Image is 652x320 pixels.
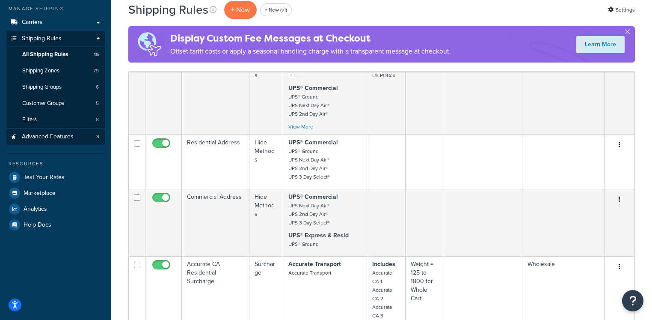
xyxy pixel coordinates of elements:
strong: UPS® Commercial [288,84,338,93]
a: Settings [608,4,635,16]
strong: UPS® Commercial [288,138,338,147]
a: Shipping Groups 6 [6,79,105,95]
small: UPS Next Day Air® UPS 2nd Day Air® UPS 3 Day Select® [288,202,330,227]
li: Advanced Features [6,129,105,145]
li: All Shipping Rules [6,47,105,63]
span: Carriers [22,19,43,26]
span: 6 [96,84,99,91]
td: Hide Methods [249,135,283,189]
a: Advanced Features 3 [6,129,105,145]
li: Shipping Rules [6,31,105,129]
strong: Accurate Transport [288,260,341,269]
a: Learn More [576,36,625,53]
strong: Includes [372,260,395,269]
strong: UPS® Commercial [288,192,338,201]
span: Analytics [24,206,47,213]
p: + New [224,1,257,18]
strong: UPS® Express & Resid [288,231,349,240]
li: Shipping Zones [6,63,105,79]
span: Advanced Features [22,133,74,141]
a: Marketplace [6,185,105,201]
small: LTL [288,72,296,79]
a: Test Your Rates [6,170,105,185]
span: 8 [96,116,99,123]
div: Resources [6,160,105,167]
a: Analytics [6,201,105,217]
h4: Display Custom Fee Messages at Checkout [170,31,451,45]
span: Shipping Rules [22,35,62,42]
a: Shipping Zones 79 [6,63,105,79]
td: Commercial Address [182,189,249,256]
td: Hide Methods [249,50,283,135]
a: Help Docs [6,217,105,233]
a: Customer Groups 5 [6,96,105,111]
td: Residential Address [182,135,249,189]
a: All Shipping Rules 15 [6,47,105,63]
li: Customer Groups [6,96,105,111]
a: Filters 8 [6,112,105,128]
div: Manage Shipping [6,5,105,12]
a: Carriers [6,15,105,30]
p: Offset tariff costs or apply a seasonal handling charge with a transparent message at checkout. [170,45,451,57]
li: Shipping Groups [6,79,105,95]
span: 15 [94,51,99,58]
span: 5 [96,100,99,107]
a: Shipping Rules [6,31,105,47]
span: Test Your Rates [24,174,65,181]
span: All Shipping Rules [22,51,68,58]
a: + New (v1) [260,3,292,16]
span: Help Docs [24,221,51,229]
button: Open Resource Center [622,290,643,311]
span: Marketplace [24,190,56,197]
span: 79 [93,67,99,75]
td: Hide Methods [249,189,283,256]
small: UPS® Ground [288,240,319,248]
span: 3 [96,133,99,141]
span: Filters [22,116,37,123]
span: Shipping Groups [22,84,62,91]
a: View More [288,123,313,131]
img: duties-banner-06bc72dcb5fe05cb3f9472aba00be2ae8eb53ab6f0d8bb03d382ba314ac3c341.png [128,26,170,63]
td: Hide Shipping for PO Boxes [182,50,249,135]
small: Accurate Transport [288,269,331,277]
small: UPS® Ground UPS Next Day Air® UPS 2nd Day Air® [288,93,329,118]
span: Customer Groups [22,100,64,107]
h1: Shipping Rules [128,1,208,18]
small: UPS® Ground UPS Next Day Air® UPS 2nd Day Air® UPS 3 Day Select® [288,147,330,181]
li: Filters [6,112,105,128]
span: Shipping Zones [22,67,59,75]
